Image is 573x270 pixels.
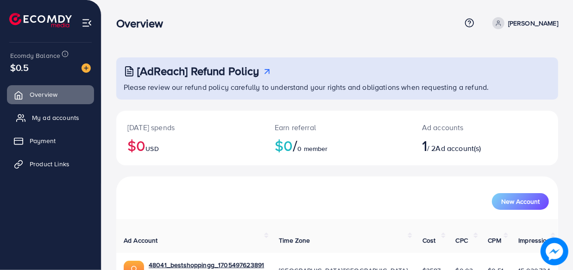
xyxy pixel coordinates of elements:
img: image [82,63,91,73]
img: logo [9,13,72,27]
p: Ad accounts [422,122,510,133]
span: Overview [30,90,57,99]
button: New Account [492,193,549,210]
span: USD [145,144,158,153]
img: menu [82,18,92,28]
span: Ad account(s) [436,143,481,153]
p: [PERSON_NAME] [508,18,558,29]
span: CPC [456,236,468,245]
h2: $0 [127,137,252,154]
h3: [AdReach] Refund Policy [137,64,259,78]
p: Earn referral [275,122,400,133]
span: New Account [501,198,540,205]
span: Cost [422,236,436,245]
a: Product Links [7,155,94,173]
a: Overview [7,85,94,104]
span: Product Links [30,159,69,169]
h3: Overview [116,17,170,30]
a: 48041_bestshoppingg_1705497623891 [149,260,264,270]
img: image [541,238,568,265]
h2: / 2 [422,137,510,154]
span: Payment [30,136,56,145]
span: CPM [488,236,501,245]
p: Please review our refund policy carefully to understand your rights and obligations when requesti... [124,82,553,93]
span: / [293,135,297,156]
span: 0 member [297,144,327,153]
span: My ad accounts [32,113,79,122]
span: Ecomdy Balance [10,51,60,60]
span: Impression [518,236,551,245]
span: Ad Account [124,236,158,245]
p: [DATE] spends [127,122,252,133]
span: $0.5 [10,61,29,74]
h2: $0 [275,137,400,154]
span: 1 [422,135,427,156]
span: Time Zone [279,236,310,245]
a: My ad accounts [7,108,94,127]
a: Payment [7,132,94,150]
a: [PERSON_NAME] [489,17,558,29]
